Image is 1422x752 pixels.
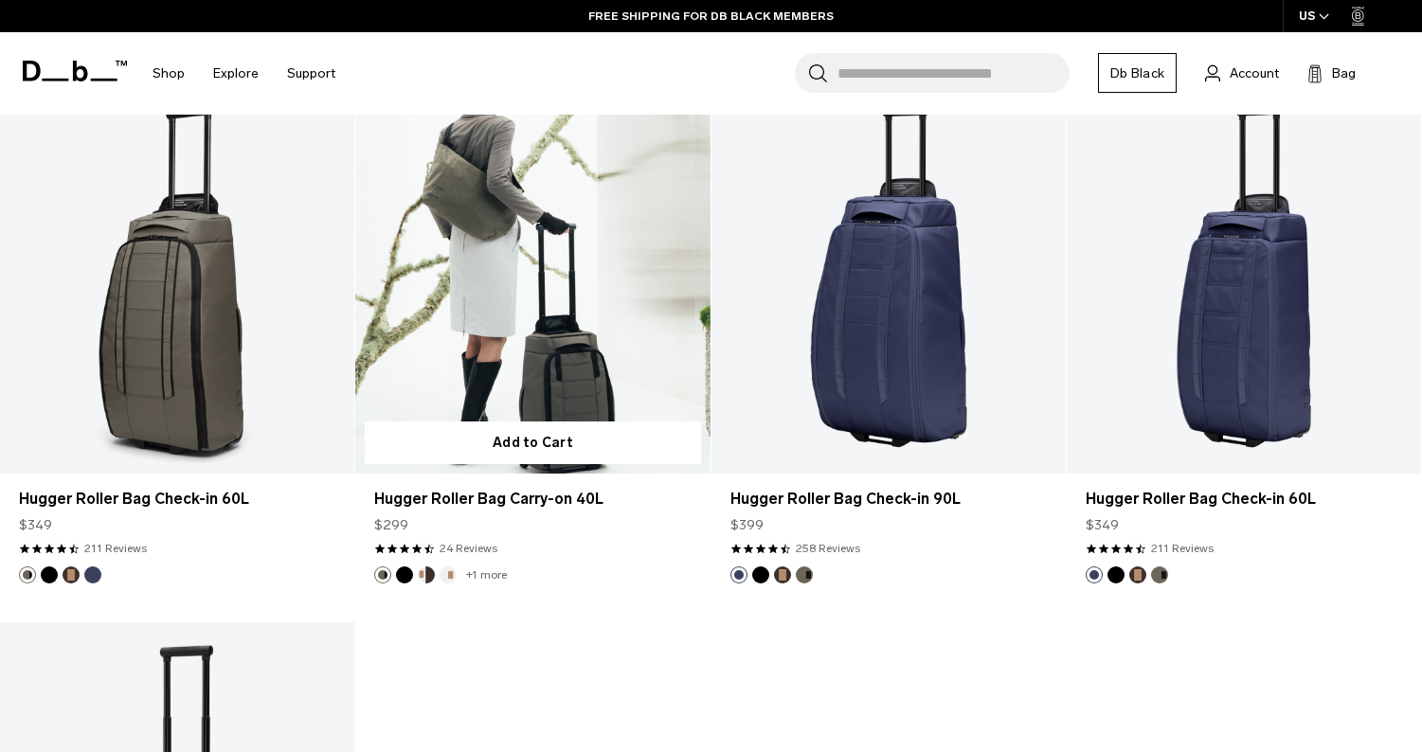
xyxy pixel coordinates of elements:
a: Support [287,40,335,107]
button: Add to Cart [365,421,700,464]
button: Oatmilk [440,566,457,583]
button: Forest Green [796,566,813,583]
button: Blue Hour [1086,566,1103,583]
button: Espresso [63,566,80,583]
button: Forest Green [1151,566,1168,583]
button: Cappuccino [418,566,435,583]
a: 211 reviews [84,540,147,557]
span: Bag [1332,63,1356,83]
button: Blue Hour [84,566,101,583]
a: Hugger Roller Bag Check-in 60L [19,488,335,510]
button: Forest Green [374,566,391,583]
a: +1 more [466,568,507,582]
a: Account [1205,62,1279,84]
span: $349 [19,515,52,535]
button: Bag [1307,62,1356,84]
button: Forest Green [19,566,36,583]
button: Espresso [1129,566,1146,583]
span: $299 [374,515,408,535]
button: Black Out [1107,566,1125,583]
nav: Main Navigation [138,32,350,115]
button: Black Out [41,566,58,583]
button: Black Out [396,566,413,583]
button: Blue Hour [730,566,747,583]
a: 24 reviews [440,540,497,557]
a: Hugger Roller Bag Carry-on 40L [355,80,710,474]
span: $399 [730,515,764,535]
button: Espresso [774,566,791,583]
a: 258 reviews [796,540,860,557]
a: Explore [213,40,259,107]
a: Hugger Roller Bag Check-in 60L [1067,80,1421,474]
a: Hugger Roller Bag Check-in 90L [711,80,1066,474]
a: FREE SHIPPING FOR DB BLACK MEMBERS [588,8,834,25]
a: Db Black [1098,53,1177,93]
a: 211 reviews [1151,540,1214,557]
span: $349 [1086,515,1119,535]
a: Shop [153,40,185,107]
a: Hugger Roller Bag Check-in 90L [730,488,1047,510]
a: Hugger Roller Bag Check-in 60L [1086,488,1402,510]
span: Account [1230,63,1279,83]
button: Black Out [752,566,769,583]
a: Hugger Roller Bag Carry-on 40L [374,488,691,510]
